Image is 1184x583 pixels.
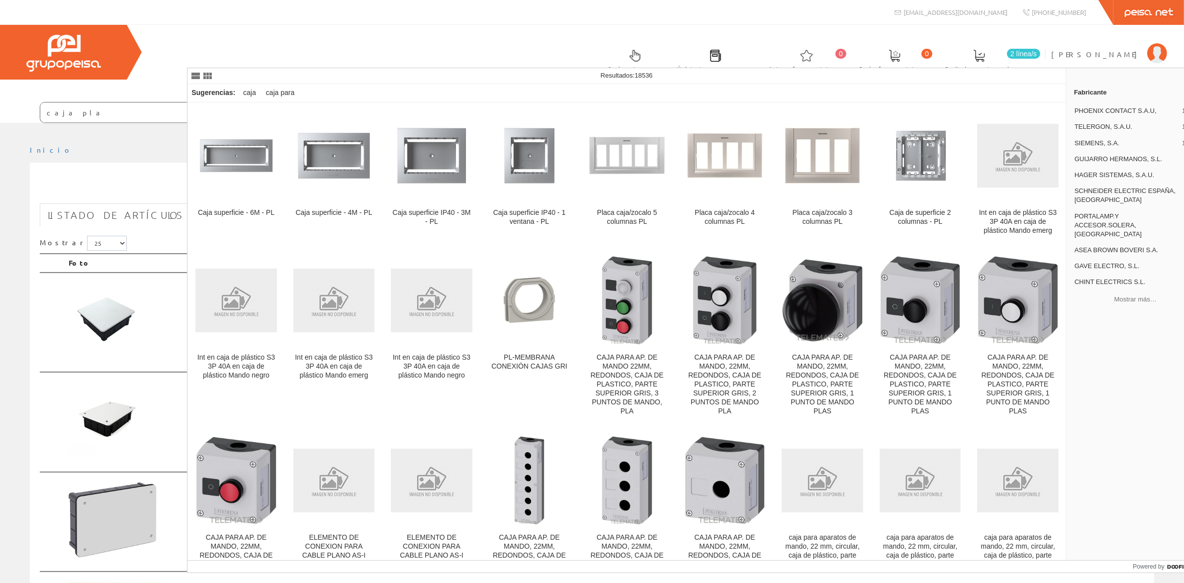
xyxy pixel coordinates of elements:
div: CAJA PARA AP. DE MANDO, 22MM, REDONDOS, CAJA DE PLASTICO, PARTE SUPERIOR GRIS, 1 PUNTO DE MANDO PLAS [977,353,1059,416]
span: GAVE ELECTRO, S.L. [1075,262,1182,271]
span: Selectores [608,64,662,74]
div: caja para aparatos de mando, 22 mm, circular, caja de plástico, parte superior de la caja de color g [880,533,961,578]
a: Placa caja/zocalo 3 columnas PL Placa caja/zocalo 3 columnas PL [774,103,871,247]
a: Inicio [30,145,72,154]
a: CAJA PARA AP. DE MANDO, 22MM, REDONDOS, CAJA DE PLASTICO, PARTE SUPERIOR GRIS, 2 PUNTOS DE MANDO ... [676,248,774,427]
div: Placa caja/zocalo 4 columnas PL [684,208,766,226]
img: CAJA PARA AP. DE MANDO, 22MM, REDONDOS, CAJA DE PLASTICO, PARTE SUPERIOR GRIS, 1 PUNTO DE MANDO PLAS [195,436,277,525]
span: Powered by [1133,562,1164,571]
a: 2 línea/s Pedido actual [935,41,1043,78]
img: CAJA PARA AP. DE MANDO, 22MM, REDONDOS, CAJA DE PLASTICO, PARTE SUPERIOR GRIS, 3 PUNTOS DE MANDO PLA [601,436,653,525]
a: Int en caja de plástico S3 3P 40A en caja de plástico Mando emerg Int en caja de plástico S3 3P 4... [285,248,383,427]
div: CAJA PARA AP. DE MANDO, 22MM, REDONDOS, CAJA DE PLASTICO, PARTE SUPERIOR GRIS, 1 PUNTO DE MANDO PLAS [782,353,863,416]
a: Caja superficie IP40 - 1 ventana - PL Caja superficie IP40 - 1 ventana - PL [481,103,578,247]
span: 2 línea/s [1007,49,1040,59]
span: [PERSON_NAME] [1051,49,1142,59]
span: Ped. favoritos [859,64,930,74]
img: Caja superficie - 6M - PL [195,115,277,196]
div: Placa caja/zocalo 5 columnas PL [586,208,668,226]
div: caja para aparatos de mando, 22 mm, circular, caja de plástico, parte superior de la caja de color g [977,533,1059,578]
div: Int en caja de plástico S3 3P 40A en caja de plástico Mando negro [391,353,472,380]
span: 0 [921,49,932,59]
a: Caja superficie IP40 - 3M - PL Caja superficie IP40 - 3M - PL [383,103,480,247]
img: Caja superficie IP40 - 3M - PL [391,115,472,196]
a: CAJA PARA AP. DE MANDO, 22MM, REDONDOS, CAJA DE PLASTICO, PARTE SUPERIOR GRIS, 1 PUNTO DE MANDO P... [774,248,871,427]
a: Placa caja/zocalo 4 columnas PL Placa caja/zocalo 4 columnas PL [676,103,774,247]
th: Foto [65,254,210,273]
img: Foto artículo 5363 Caja Emp. Registro De Paso Tipo C 164x106x47 (150x150) [69,383,143,457]
span: HAGER SISTEMAS, S.A.U. [1075,171,1182,180]
img: PL-MEMBRANA CONEXIÓN CAJAS GRI [489,260,570,341]
span: SIEMENS, S.A. [1075,139,1178,148]
a: Placa caja/zocalo 5 columnas PL Placa caja/zocalo 5 columnas PL [578,103,676,247]
div: Sugerencias: [187,86,237,100]
img: caja para aparatos de mando, 22 mm, circular, caja de plástico, parte superior de la caja de color g [782,449,863,512]
img: caja para aparatos de mando, 22 mm, circular, caja de plástico, parte superior de la caja de color g [880,449,961,512]
span: CHINT ELECTRICS S.L. [1075,278,1182,287]
img: Caja superficie - 4M - PL [293,115,375,196]
img: Int en caja de plástico S3 3P 40A en caja de plástico Mando emerg [293,269,375,332]
img: Int en caja de plástico S3 3P 40A en caja de plástico Mando negro [195,269,277,332]
div: caja para [262,84,299,102]
a: Últimas compras [667,41,758,78]
img: CAJA PARA AP. DE MANDO, 22MM, REDONDOS, CAJA DE PLASTICO, PARTE SUPERIOR GRIS, 1 PUNTO DE MANDO PLAS [684,436,766,525]
div: Placa caja/zocalo 3 columnas PL [782,208,863,226]
img: Placa caja/zocalo 4 columnas PL [684,115,766,196]
a: [PERSON_NAME] [1051,41,1167,51]
span: PHOENIX CONTACT S.A.U, [1075,106,1178,115]
a: Caja superficie - 4M - PL Caja superficie - 4M - PL [285,103,383,247]
div: Int en caja de plástico S3 3P 40A en caja de plástico Mando emerg [293,353,375,380]
h1: caja de registro [40,179,1144,198]
span: ASEA BROWN BOVERI S.A. [1075,246,1182,255]
span: TELERGON, S.A.U. [1075,122,1178,131]
img: CAJA PARA AP. DE MANDO, 22MM, REDONDOS, CAJA DE PLASTICO, PARTE SUPERIOR GRIS, 2 PUNTOS DE MANDO PLA [692,256,758,345]
img: Foto artículo 562 Caja Empalme 100x100x45 Garra Metalica (150x150) [69,283,143,358]
img: CAJA PARA AP. DE MANDO, 22MM, REDONDOS, CAJA DE PLASTICO, PARTE SUPERIOR GRIS, 1 PUNTO DE MANDO PLAS [782,259,863,342]
a: Int en caja de plástico S3 3P 40A en caja de plástico Mando negro Int en caja de plástico S3 3P 4... [383,248,480,427]
input: Buscar ... [40,102,467,122]
div: Caja superficie - 4M - PL [293,208,375,217]
a: CAJA PARA AP. DE MANDO, 22MM, REDONDOS, CAJA DE PLASTICO, PARTE SUPERIOR GRIS, 1 PUNTO DE MANDO P... [872,248,969,427]
img: Int en caja de plástico S3 3P 40A en caja de plástico Mando emerg [977,124,1059,188]
span: Resultados: [601,72,653,79]
img: Caja de superficie 2 columnas - PL [880,115,961,196]
img: Placa caja/zocalo 5 columnas PL [586,115,668,196]
a: Listado de artículos [40,203,191,227]
div: CAJA PARA AP. DE MANDO 22MM, REDONDOS, CAJA DE PLASTICO, PARTE SUPERIOR GRIS, 3 PUNTOS DE MANDO, PLA [586,353,668,416]
div: Caja superficie - 6M - PL [195,208,277,217]
span: PORTALAMP.Y ACCESOR.SOLERA, [GEOGRAPHIC_DATA] [1075,212,1182,239]
img: Int en caja de plástico S3 3P 40A en caja de plástico Mando negro [391,269,472,332]
img: caja para aparatos de mando, 22 mm, circular, caja de plástico, parte superior de la caja de color g [977,449,1059,512]
a: Int en caja de plástico S3 3P 40A en caja de plástico Mando emerg Int en caja de plástico S3 3P 4... [969,103,1067,247]
img: Grupo Peisa [26,35,101,72]
span: [EMAIL_ADDRESS][DOMAIN_NAME] [904,8,1007,16]
a: Selectores [598,41,667,78]
div: Caja superficie IP40 - 3M - PL [391,208,472,226]
a: CAJA PARA AP. DE MANDO 22MM, REDONDOS, CAJA DE PLASTICO, PARTE SUPERIOR GRIS, 3 PUNTOS DE MANDO, ... [578,248,676,427]
a: Int en caja de plástico S3 3P 40A en caja de plástico Mando negro Int en caja de plástico S3 3P 4... [187,248,285,427]
span: Pedido actual [945,64,1013,74]
img: ELEMENTO DE CONEXION PARA CABLE PLANO AS-I PARA INTRODUCIR EL CABLE PLANO EN LA CAJA PARA CAJA 3SB38 [391,449,472,512]
div: caja para aparatos de mando, 22 mm, circular, caja de plástico, parte superior de la caja de color g [782,533,863,578]
span: GUIJARRO HERMANOS, S.L. [1075,155,1182,164]
img: CAJA PARA AP. DE MANDO, 22MM, REDONDOS, CAJA DE PLASTICO, PARTE SUPERIOR GRIS, 1 PUNTO DE MANDO PLAS [880,256,961,345]
div: CAJA PARA AP. DE MANDO, 22MM, REDONDOS, CAJA DE PLASTICO, PARTE SUPERIOR GRIS, 2 PUNTOS DE MANDO PLA [684,353,766,416]
select: Mostrar [87,236,127,251]
img: Caja superficie IP40 - 1 ventana - PL [489,115,570,196]
img: Placa caja/zocalo 3 columnas PL [782,115,863,196]
span: SCHNEIDER ELECTRIC ESPAÑA, [GEOGRAPHIC_DATA] [1075,187,1182,204]
a: PL-MEMBRANA CONEXIÓN CAJAS GRI PL-MEMBRANA CONEXIÓN CAJAS GRI [481,248,578,427]
img: Foto artículo 5502 Registro Term. Red Emp.(rtv+tlca) 200x300x60 (176.88679245283x150) [69,483,157,557]
div: Caja de superficie 2 columnas - PL [880,208,961,226]
span: 0 [835,49,846,59]
label: Mostrar [40,236,127,251]
div: PL-MEMBRANA CONEXIÓN CAJAS GRI [489,353,570,371]
a: CAJA PARA AP. DE MANDO, 22MM, REDONDOS, CAJA DE PLASTICO, PARTE SUPERIOR GRIS, 1 PUNTO DE MANDO P... [969,248,1067,427]
div: caja [239,84,260,102]
img: CAJA PARA AP. DE MANDO 22MM, REDONDOS, CAJA DE PLASTICO, PARTE SUPERIOR GRIS, 3 PUNTOS DE MANDO, PLA [601,256,653,345]
span: 18536 [635,72,652,79]
a: Caja superficie - 6M - PL Caja superficie - 6M - PL [187,103,285,247]
span: [PHONE_NUMBER] [1032,8,1086,16]
div: Int en caja de plástico S3 3P 40A en caja de plástico Mando emerg [977,208,1059,235]
div: Int en caja de plástico S3 3P 40A en caja de plástico Mando negro [195,353,277,380]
